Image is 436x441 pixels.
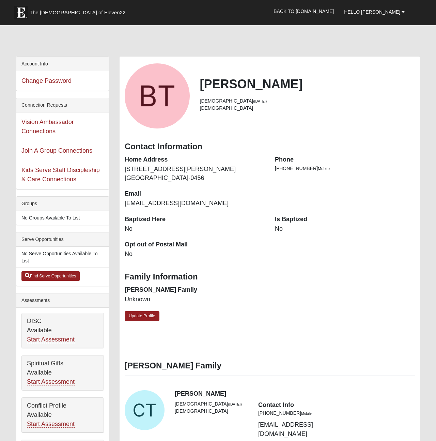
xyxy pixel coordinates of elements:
li: [PHONE_NUMBER] [258,410,331,417]
a: The [DEMOGRAPHIC_DATA] of Eleven22 [11,2,147,19]
dd: [STREET_ADDRESS][PERSON_NAME] [GEOGRAPHIC_DATA]-0456 [125,165,265,182]
dt: Phone [275,155,415,164]
div: Spiritual Gifts Available [22,355,104,390]
a: Back to [DOMAIN_NAME] [268,3,339,20]
dd: No [125,225,265,233]
li: [DEMOGRAPHIC_DATA] [175,408,248,415]
dd: No [275,225,415,233]
span: Hello [PERSON_NAME] [344,9,400,15]
a: Find Serve Opportunities [21,271,80,281]
span: Mobile [318,166,330,171]
div: Account Info [16,57,109,71]
div: Conflict Profile Available [22,398,104,432]
dt: Baptized Here [125,215,265,224]
div: Serve Opportunities [16,232,109,247]
a: Kids Serve Staff Discipleship & Care Connections [21,167,100,183]
li: [DEMOGRAPHIC_DATA] [175,400,248,408]
a: View Fullsize Photo [125,390,165,430]
a: Vision Ambassador Connections [21,119,74,135]
small: ([DATE]) [228,402,242,406]
a: Start Assessment [27,336,75,343]
li: [PHONE_NUMBER] [275,165,415,172]
a: Join A Group Connections [21,147,92,154]
h3: Contact Information [125,142,415,152]
a: Hello [PERSON_NAME] [339,3,410,20]
dd: Unknown [125,295,265,304]
li: [DEMOGRAPHIC_DATA] [200,97,415,105]
h3: Family Information [125,272,415,282]
dt: Opt out of Postal Mail [125,240,265,249]
dt: Home Address [125,155,265,164]
h2: [PERSON_NAME] [200,77,415,91]
a: Update Profile [125,311,159,321]
dd: [EMAIL_ADDRESS][DOMAIN_NAME] [125,199,265,208]
dt: Is Baptized [275,215,415,224]
a: Start Assessment [27,378,75,385]
li: No Groups Available To List [16,211,109,225]
div: Assessments [16,293,109,308]
dt: [PERSON_NAME] Family [125,286,265,294]
a: Start Assessment [27,421,75,428]
img: Eleven22 logo [14,6,28,19]
a: View Fullsize Photo [125,63,190,128]
li: No Serve Opportunities Available To List [16,247,109,268]
h3: [PERSON_NAME] Family [125,361,415,371]
dt: Email [125,189,265,198]
div: DISC Available [22,313,104,348]
div: [EMAIL_ADDRESS][DOMAIN_NAME] [253,400,337,439]
div: Groups [16,197,109,211]
h4: [PERSON_NAME] [175,390,415,398]
span: The [DEMOGRAPHIC_DATA] of Eleven22 [30,9,125,16]
small: Mobile [301,411,312,415]
li: [DEMOGRAPHIC_DATA] [200,105,415,112]
small: ([DATE]) [253,99,267,103]
div: Connection Requests [16,98,109,112]
a: Change Password [21,77,72,84]
strong: Contact Info [258,401,294,408]
dd: No [125,250,265,259]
